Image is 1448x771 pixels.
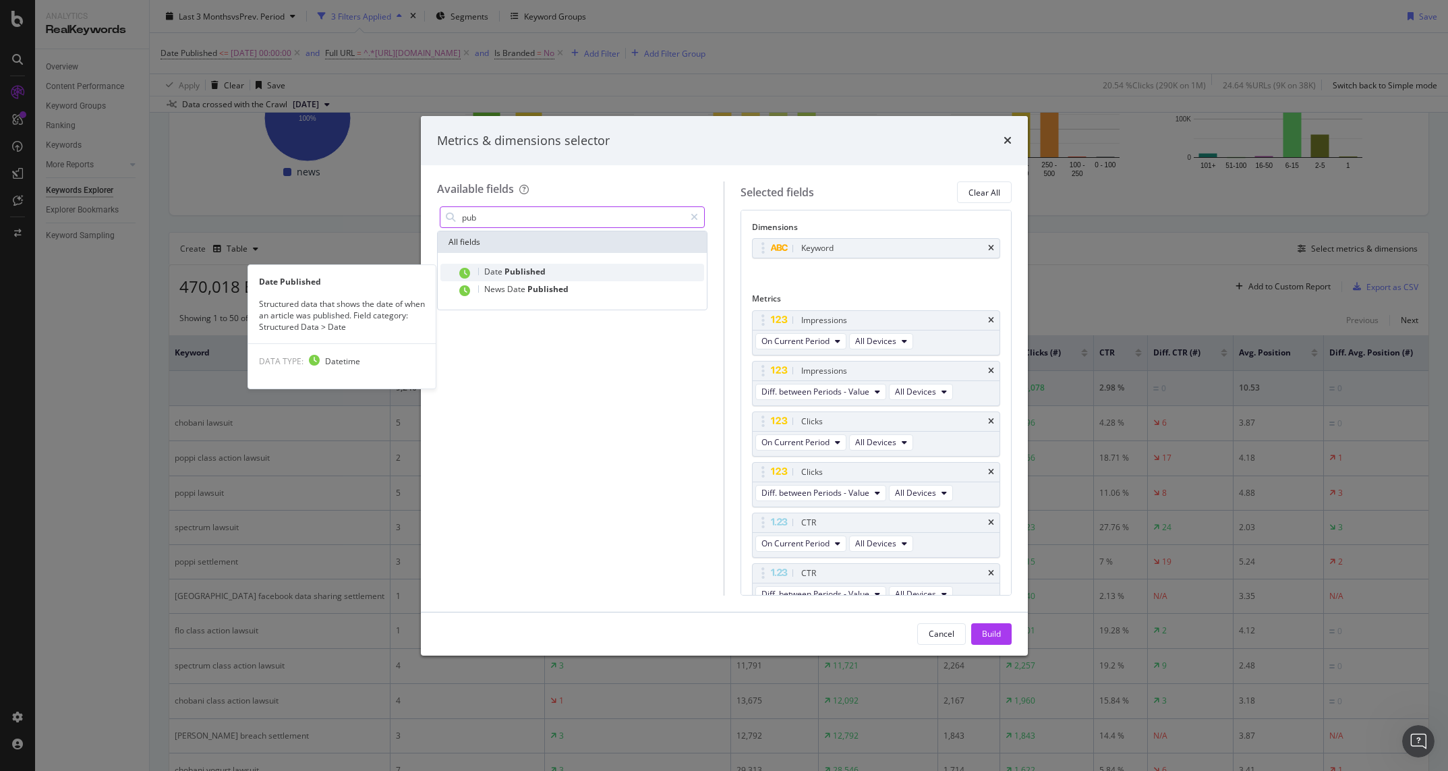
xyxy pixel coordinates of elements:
div: Metrics & dimensions selector [437,132,610,150]
div: Keyword [801,241,834,255]
span: On Current Period [761,436,830,448]
div: Impressions [801,314,847,327]
div: Date Published [248,276,436,287]
div: Clicks [801,415,823,428]
div: Dimensions [752,221,1000,238]
div: times [988,244,994,252]
span: Diff. between Periods - Value [761,386,869,397]
button: Clear All [957,181,1012,203]
button: Diff. between Periods - Value [755,485,886,501]
div: times [988,418,994,426]
span: All Devices [855,538,896,549]
span: All Devices [855,335,896,347]
div: Keywordtimes [752,238,1000,258]
button: All Devices [889,384,953,400]
div: times [988,468,994,476]
button: On Current Period [755,434,846,451]
span: All Devices [895,386,936,397]
div: Clicks [801,465,823,479]
div: Build [982,628,1001,639]
button: Diff. between Periods - Value [755,384,886,400]
div: Impressions [801,364,847,378]
div: Structured data that shows the date of when an article was published. Field category: Structured ... [248,298,436,333]
span: On Current Period [761,538,830,549]
button: All Devices [849,333,913,349]
span: Diff. between Periods - Value [761,588,869,600]
span: Date [507,283,527,295]
button: Build [971,623,1012,645]
span: News [484,283,507,295]
button: All Devices [849,536,913,552]
div: times [988,367,994,375]
button: On Current Period [755,536,846,552]
div: ImpressionstimesDiff. between Periods - ValueAll Devices [752,361,1000,406]
button: All Devices [889,485,953,501]
button: On Current Period [755,333,846,349]
div: CTR [801,567,816,580]
button: All Devices [889,586,953,602]
div: times [1004,132,1012,150]
span: Published [504,266,546,277]
div: CTRtimesOn Current PeriodAll Devices [752,513,1000,558]
div: CTR [801,516,816,530]
div: Cancel [929,628,954,639]
iframe: Intercom live chat [1402,725,1435,758]
div: times [988,519,994,527]
span: On Current Period [761,335,830,347]
div: Metrics [752,293,1000,310]
div: times [988,569,994,577]
span: All Devices [895,487,936,498]
button: All Devices [849,434,913,451]
button: Cancel [917,623,966,645]
span: All Devices [855,436,896,448]
input: Search by field name [461,207,685,227]
div: Available fields [437,181,514,196]
span: Date [484,266,504,277]
div: All fields [438,231,707,253]
div: ImpressionstimesOn Current PeriodAll Devices [752,310,1000,355]
span: All Devices [895,588,936,600]
div: modal [421,116,1028,656]
div: Selected fields [741,185,814,200]
div: CTRtimesDiff. between Periods - ValueAll Devices [752,563,1000,608]
div: times [988,316,994,324]
div: Clear All [968,187,1000,198]
div: ClickstimesDiff. between Periods - ValueAll Devices [752,462,1000,507]
div: ClickstimesOn Current PeriodAll Devices [752,411,1000,457]
span: Diff. between Periods - Value [761,487,869,498]
button: Diff. between Periods - Value [755,586,886,602]
span: Published [527,283,569,295]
